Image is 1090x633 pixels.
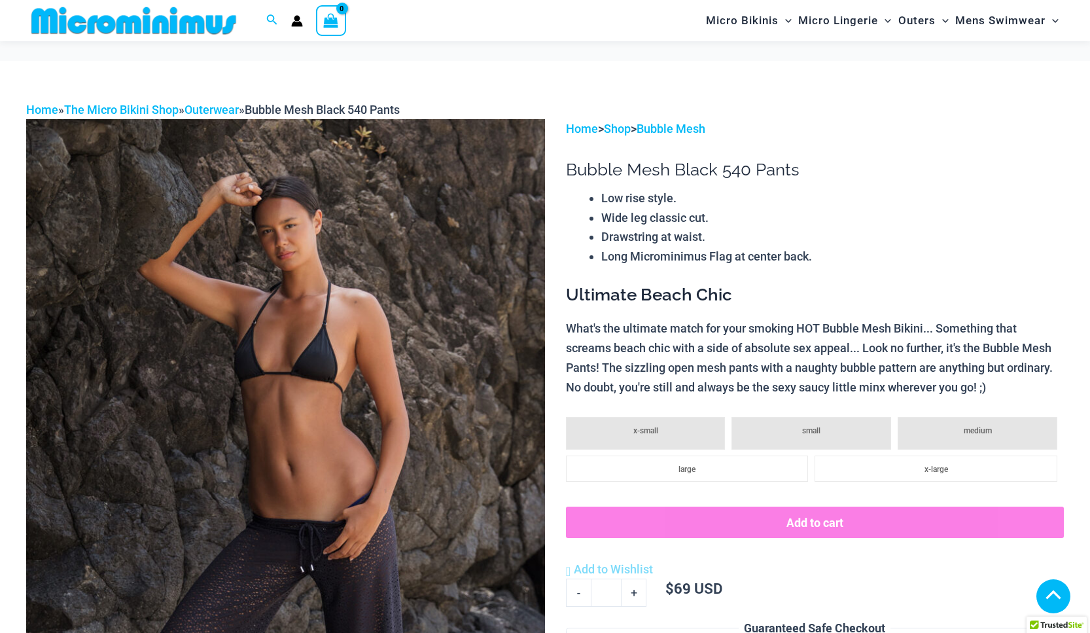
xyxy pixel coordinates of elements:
[955,4,1046,37] span: Mens Swimwear
[779,4,792,37] span: Menu Toggle
[601,189,1064,208] li: Low rise style.
[601,208,1064,228] li: Wide leg classic cut.
[731,417,891,450] li: small
[566,560,653,579] a: Add to Wishlist
[26,6,241,35] img: MM SHOP LOGO FLAT
[665,579,674,598] span: $
[245,103,400,117] span: Bubble Mesh Black 540 Pants
[566,456,809,482] li: large
[815,456,1057,482] li: x-large
[266,12,278,29] a: Search icon link
[591,579,622,606] input: Product quantity
[637,122,705,136] a: Bubble Mesh
[601,247,1064,266] li: Long Microminimus Flag at center back.
[316,5,346,35] a: View Shopping Cart, empty
[898,4,936,37] span: Outers
[802,426,820,435] span: small
[701,2,1064,39] nav: Site Navigation
[601,227,1064,247] li: Drawstring at waist.
[566,319,1064,397] p: What's the ultimate match for your smoking HOT Bubble Mesh Bikini... Something that screams beach...
[566,284,1064,306] h3: Ultimate Beach Chic
[895,4,952,37] a: OutersMenu ToggleMenu Toggle
[566,417,726,450] li: x-small
[566,579,591,606] a: -
[964,426,992,435] span: medium
[566,507,1064,538] button: Add to cart
[185,103,239,117] a: Outerwear
[703,4,795,37] a: Micro BikinisMenu ToggleMenu Toggle
[574,562,653,576] span: Add to Wishlist
[795,4,894,37] a: Micro LingerieMenu ToggleMenu Toggle
[798,4,878,37] span: Micro Lingerie
[878,4,891,37] span: Menu Toggle
[64,103,179,117] a: The Micro Bikini Shop
[898,417,1057,450] li: medium
[566,160,1064,180] h1: Bubble Mesh Black 540 Pants
[1046,4,1059,37] span: Menu Toggle
[566,119,1064,139] p: > >
[936,4,949,37] span: Menu Toggle
[952,4,1062,37] a: Mens SwimwearMenu ToggleMenu Toggle
[26,103,400,117] span: » » »
[678,465,695,474] span: large
[26,103,58,117] a: Home
[604,122,631,136] a: Shop
[291,15,303,27] a: Account icon link
[924,465,948,474] span: x-large
[706,4,779,37] span: Micro Bikinis
[566,122,598,136] a: Home
[633,426,658,435] span: x-small
[622,579,646,606] a: +
[665,579,722,598] bdi: 69 USD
